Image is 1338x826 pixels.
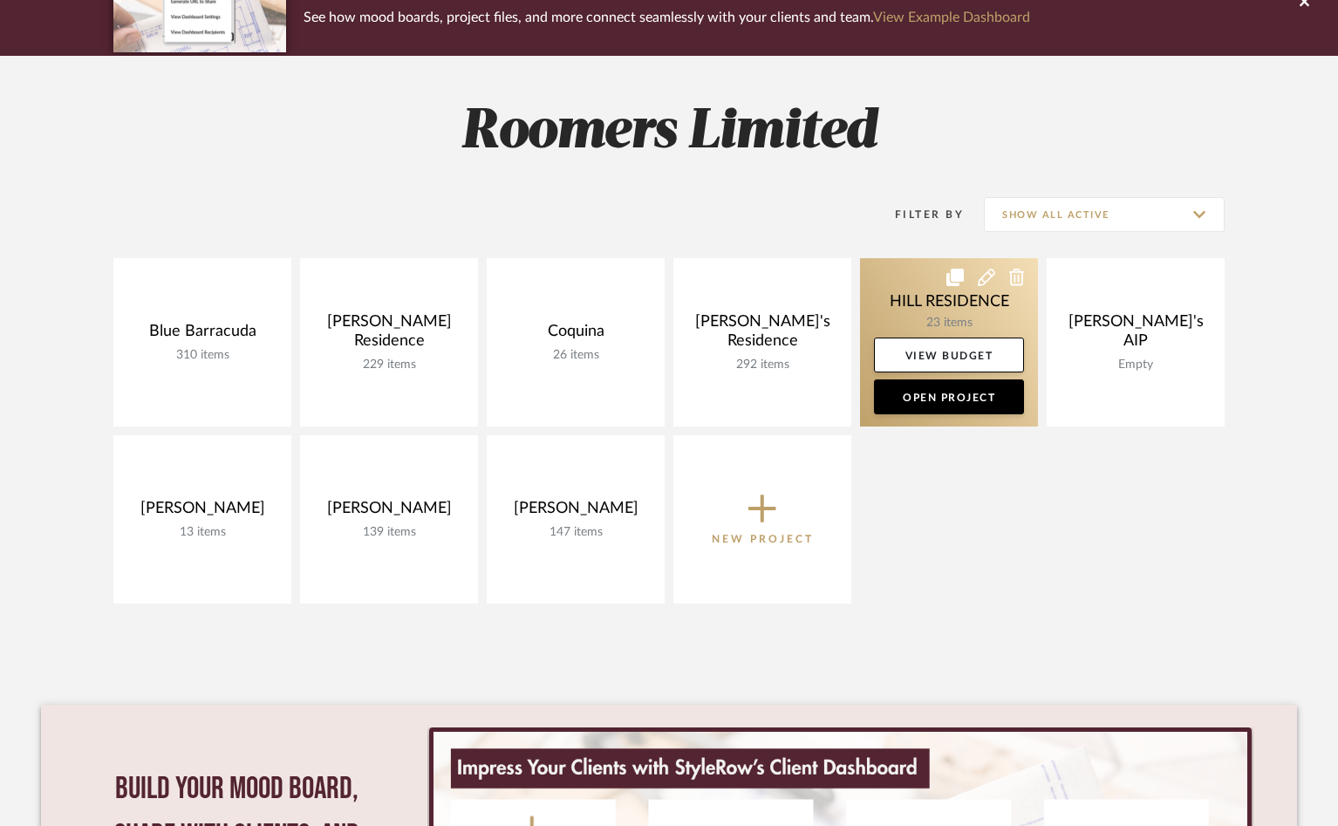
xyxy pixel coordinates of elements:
[673,435,851,604] button: New Project
[873,10,1030,24] a: View Example Dashboard
[712,530,814,548] p: New Project
[314,525,464,540] div: 139 items
[874,379,1024,414] a: Open Project
[304,5,1030,30] p: See how mood boards, project files, and more connect seamlessly with your clients and team.
[314,312,464,358] div: [PERSON_NAME] Residence
[1061,358,1211,372] div: Empty
[872,206,964,223] div: Filter By
[1061,312,1211,358] div: [PERSON_NAME]'s AIP
[687,358,837,372] div: 292 items
[127,322,277,348] div: Blue Barracuda
[127,525,277,540] div: 13 items
[314,358,464,372] div: 229 items
[687,312,837,358] div: [PERSON_NAME]'s Residence
[127,348,277,363] div: 310 items
[501,525,651,540] div: 147 items
[874,338,1024,372] a: View Budget
[41,99,1297,165] h2: Roomers Limited
[314,499,464,525] div: [PERSON_NAME]
[127,499,277,525] div: [PERSON_NAME]
[501,348,651,363] div: 26 items
[501,322,651,348] div: Coquina
[501,499,651,525] div: [PERSON_NAME]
